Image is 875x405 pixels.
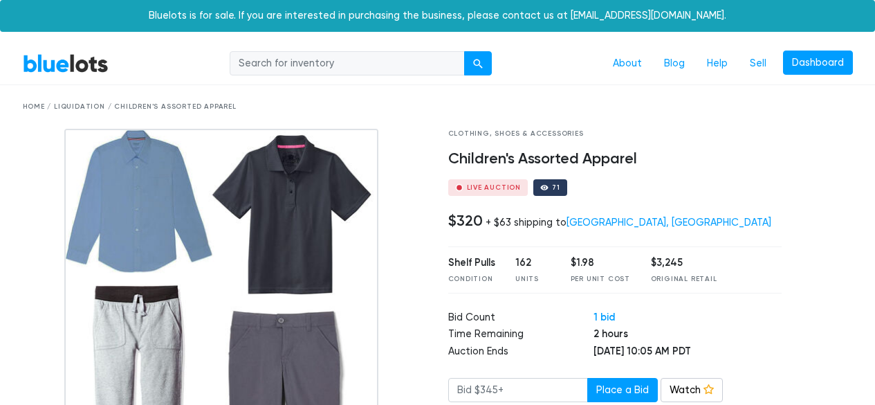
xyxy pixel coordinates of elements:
[448,255,495,271] div: Shelf Pulls
[571,274,630,285] div: Per Unit Cost
[651,274,717,285] div: Original Retail
[696,51,739,77] a: Help
[23,53,109,73] a: BlueLots
[467,184,522,191] div: Live Auction
[567,217,771,228] a: [GEOGRAPHIC_DATA], [GEOGRAPHIC_DATA]
[448,274,495,285] div: Condition
[448,327,593,344] td: Time Remaining
[448,212,483,230] h4: $320
[23,102,853,112] div: Home / Liquidation / Children's Assorted Apparel
[587,378,658,403] button: Place a Bid
[593,344,782,361] td: [DATE] 10:05 AM PDT
[515,255,550,271] div: 162
[783,51,853,75] a: Dashboard
[448,378,588,403] input: Bid $345+
[653,51,696,77] a: Blog
[602,51,653,77] a: About
[515,274,550,285] div: Units
[448,344,593,361] td: Auction Ends
[448,150,782,168] h4: Children's Assorted Apparel
[571,255,630,271] div: $1.98
[448,129,782,139] div: Clothing, Shoes & Accessories
[230,51,465,76] input: Search for inventory
[651,255,717,271] div: $3,245
[486,217,771,228] div: + $63 shipping to
[739,51,777,77] a: Sell
[552,184,560,191] div: 71
[448,310,593,327] td: Bid Count
[593,327,782,344] td: 2 hours
[661,378,723,403] a: Watch
[593,311,615,323] a: 1 bid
